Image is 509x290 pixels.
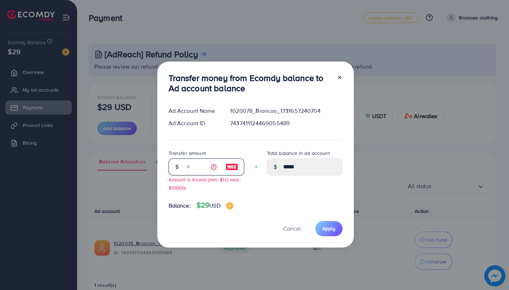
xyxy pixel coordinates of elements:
span: Balance: [169,202,191,210]
span: Apply [322,225,335,232]
h3: Transfer money from Ecomdy balance to Ad account balance [169,73,331,93]
h4: $29 [197,201,233,210]
label: Transfer amount [169,150,206,157]
button: Apply [315,221,343,236]
span: Cancel [283,225,301,232]
label: Total balance in ad account [267,150,330,157]
button: Cancel [274,221,310,236]
div: 7437411124469055489 [224,119,348,127]
img: image [226,202,233,209]
span: USD [209,202,220,209]
img: image [226,163,238,171]
div: Ad Account Name [163,107,225,115]
div: 1020078_Broncoo_1731657240704 [224,107,348,115]
small: Amount is invalid (min: $10, max: $10000) [169,176,241,191]
div: Ad Account ID [163,119,225,127]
